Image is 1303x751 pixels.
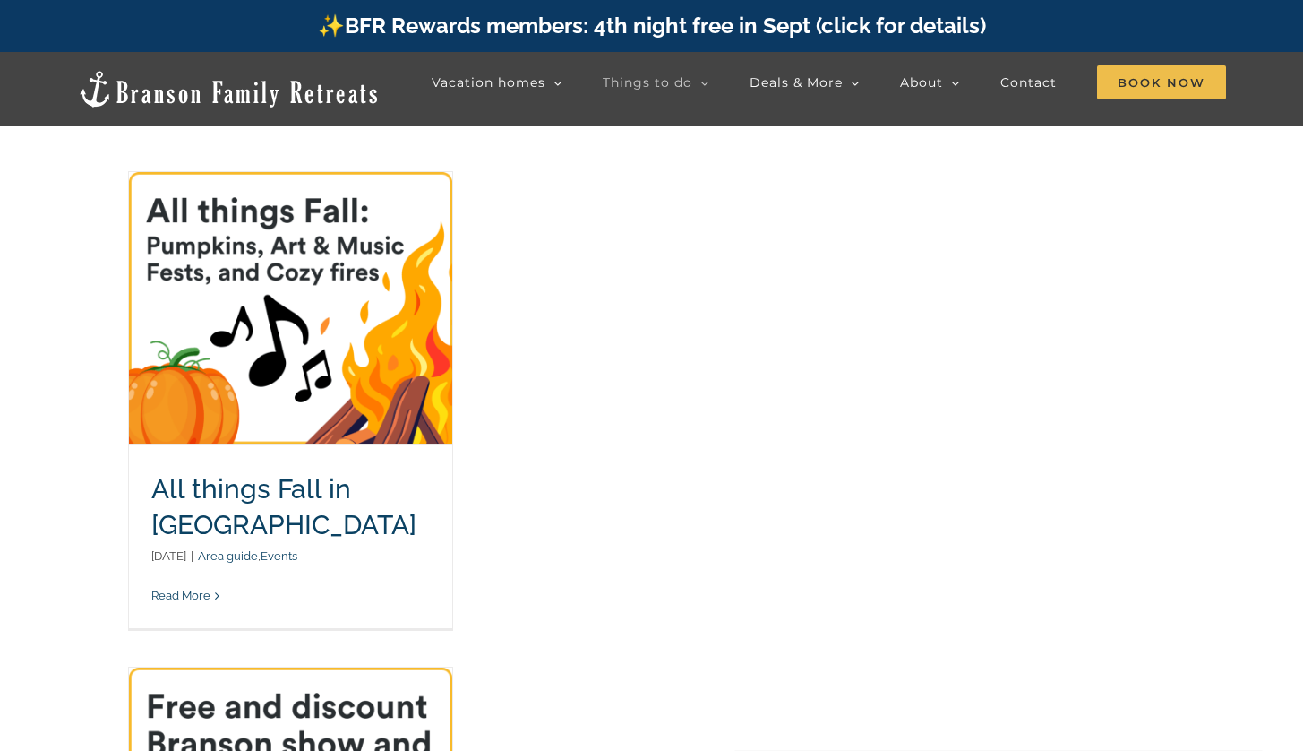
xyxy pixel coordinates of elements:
[186,549,198,563] span: |
[1097,65,1226,99] span: Book Now
[1000,76,1057,89] span: Contact
[1000,65,1057,100] a: Contact
[432,65,1226,100] nav: Main Menu
[1097,65,1226,100] a: Book Now
[261,549,297,563] a: Events
[198,549,258,563] a: Area guide
[151,549,186,563] span: [DATE]
[432,65,562,100] a: Vacation homes
[900,65,960,100] a: About
[750,76,843,89] span: Deals & More
[151,548,430,565] p: ,
[603,65,709,100] a: Things to do
[750,65,860,100] a: Deals & More
[318,13,986,39] a: ✨BFR Rewards members: 4th night free in Sept (click for details)
[77,69,381,109] img: Branson Family Retreats Logo
[432,76,545,89] span: Vacation homes
[151,473,416,540] a: All things Fall in [GEOGRAPHIC_DATA]
[603,76,692,89] span: Things to do
[900,76,943,89] span: About
[151,589,210,602] a: More on All things Fall in Branson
